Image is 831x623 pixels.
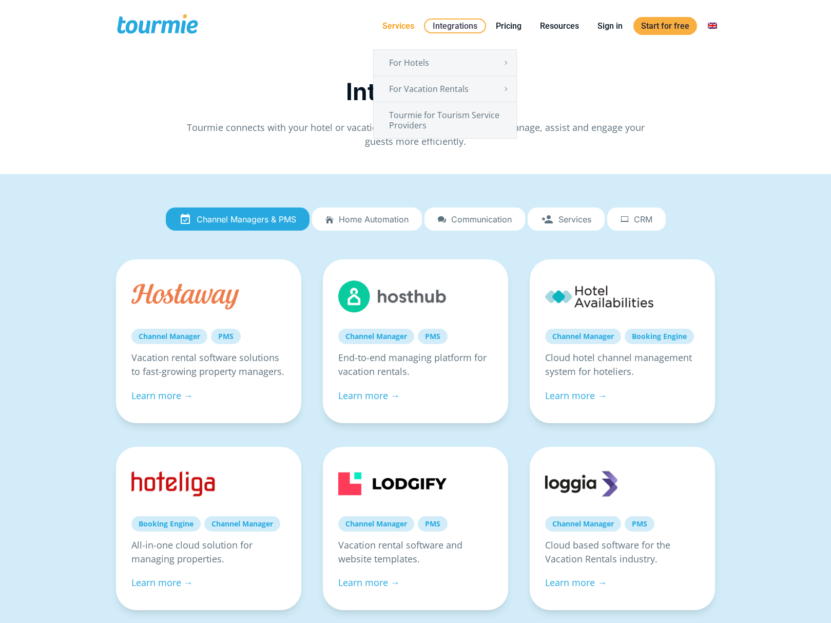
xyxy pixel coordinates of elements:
a: Start for free [633,17,697,35]
p: All-in-one cloud solution for managing properties. [131,538,286,566]
a: Sign in [590,20,630,32]
p: End-to-end managing platform for vacation rentals. [338,351,493,379]
a: Channel Manager [131,329,207,344]
a: Learn more → [338,389,400,402]
a: Learn more → [338,576,400,589]
a: Integrations [424,18,486,33]
span: Channel Managers & PMS [197,215,296,224]
a: PMS [418,516,448,532]
a: PMS [418,329,448,344]
a: Channel Manager [338,516,414,532]
a: Booking Engine [131,516,201,532]
span: Services [558,215,591,224]
span: Communication [451,215,512,224]
span: CRM [634,215,652,224]
a: PMS [625,516,654,532]
a: For Vacation Rentals [374,76,516,102]
a: Learn more → [131,576,193,589]
p: Vacation rental software and website templates. [338,538,493,566]
a: For Hotels [374,50,516,75]
a: Learn more → [131,389,193,402]
a: Channel Manager [545,329,621,344]
span: Integrations [346,77,486,106]
p: Cloud hotel channel management system for hoteliers. [545,351,700,379]
a: Services [375,20,422,32]
a: Learn more → [545,389,607,402]
a: Pricing [488,20,529,32]
a: Tourmie for Tourism Service Providers [374,102,516,138]
a: Switch to [700,20,725,32]
p: Cloud based software for the Vacation Rentals industry. [545,538,700,566]
p: Vacation rental software solutions to fast-growing property managers. [131,351,286,379]
a: Learn more → [545,576,607,589]
span: Tourmie connects with your hotel or vacation rental software to help you manage, assist and engag... [187,121,645,147]
a: PMS [211,329,241,344]
a: Channel Manager [338,329,414,344]
a: Resources [532,20,587,32]
a: Channel Manager [204,516,280,532]
a: Channel Manager [545,516,621,532]
a: Booking Engine [625,329,694,344]
span: Home automation [339,215,409,224]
